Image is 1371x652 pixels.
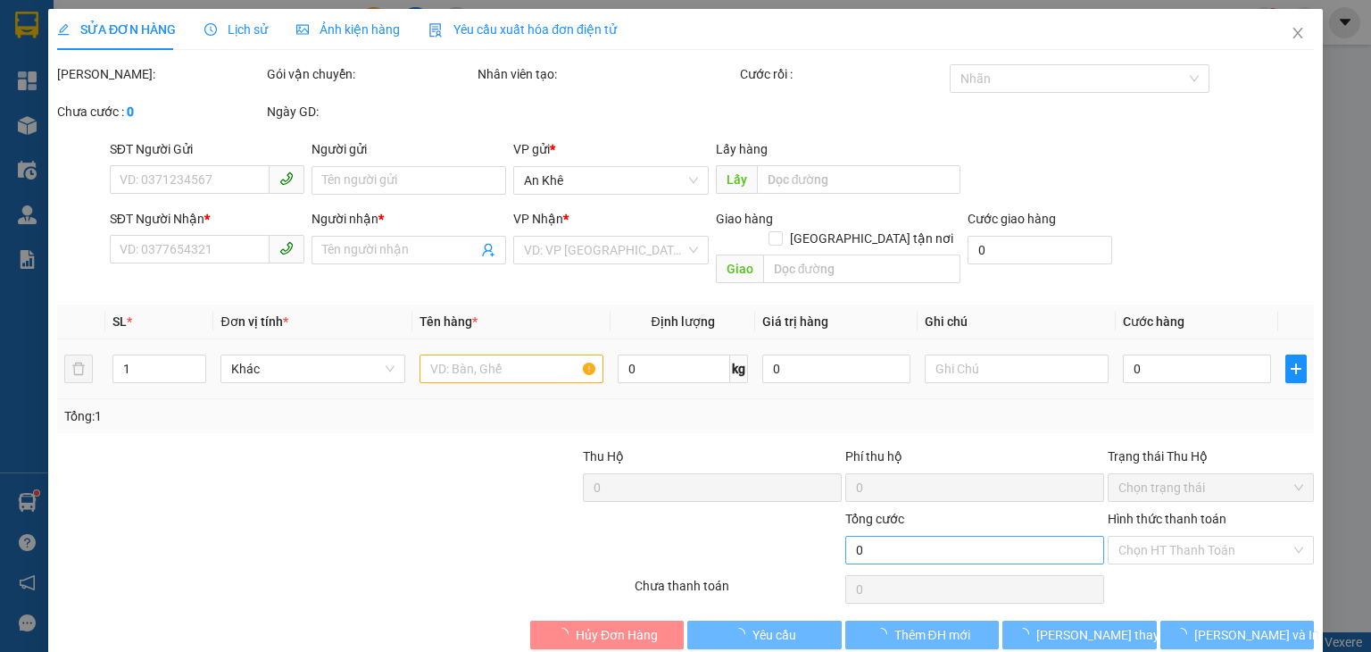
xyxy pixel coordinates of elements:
[428,22,617,37] span: Yêu cầu xuất hóa đơn điện tử
[110,209,304,229] div: SĐT Người Nhận
[1108,447,1314,466] div: Trạng thái Thu Hộ
[204,22,268,37] span: Lịch sử
[312,209,506,229] div: Người nhận
[204,23,217,36] span: clock-circle
[1036,625,1179,645] span: [PERSON_NAME] thay đổi
[1286,362,1306,376] span: plus
[893,625,969,645] span: Thêm ĐH mới
[968,236,1112,264] input: Cước giao hàng
[279,241,294,255] span: phone
[845,512,904,526] span: Tổng cước
[64,406,530,426] div: Tổng: 1
[715,142,767,156] span: Lấy hàng
[478,64,736,84] div: Nhân viên tạo:
[874,628,893,640] span: loading
[733,628,752,640] span: loading
[556,628,576,640] span: loading
[1194,625,1319,645] span: [PERSON_NAME] và In
[1285,355,1307,383] button: plus
[220,314,287,329] span: Đơn vị tính
[420,355,603,383] input: VD: Bàn, Ghế
[730,355,748,383] span: kg
[762,255,960,283] input: Dọc đường
[267,64,473,84] div: Gói vận chuyển:
[1175,628,1194,640] span: loading
[1123,314,1184,329] span: Cước hàng
[715,165,756,194] span: Lấy
[715,212,772,226] span: Giao hàng
[428,23,443,38] img: icon
[925,355,1109,383] input: Ghi Chú
[1017,628,1036,640] span: loading
[1108,512,1226,526] label: Hình thức thanh toán
[633,576,843,607] div: Chưa thanh toán
[231,355,394,382] span: Khác
[267,102,473,121] div: Ngày GD:
[1291,26,1305,40] span: close
[57,64,263,84] div: [PERSON_NAME]:
[715,255,762,283] span: Giao
[279,171,294,186] span: phone
[64,355,93,383] button: delete
[296,22,400,37] span: Ảnh kiện hàng
[576,625,658,645] span: Hủy Đơn Hàng
[530,621,685,649] button: Hủy Đơn Hàng
[57,102,263,121] div: Chưa cước :
[112,314,127,329] span: SL
[1002,621,1157,649] button: [PERSON_NAME] thay đổi
[513,139,708,159] div: VP gửi
[312,139,506,159] div: Người gửi
[783,229,960,248] span: [GEOGRAPHIC_DATA] tận nơi
[845,621,1000,649] button: Thêm ĐH mới
[481,243,495,257] span: user-add
[756,165,960,194] input: Dọc đường
[582,449,623,464] span: Thu Hộ
[762,314,828,329] span: Giá trị hàng
[524,167,697,194] span: An Khê
[968,212,1056,226] label: Cước giao hàng
[740,64,946,84] div: Cước rồi :
[1273,9,1323,59] button: Close
[513,212,563,226] span: VP Nhận
[127,104,134,119] b: 0
[110,139,304,159] div: SĐT Người Gửi
[651,314,714,329] span: Định lượng
[752,625,796,645] span: Yêu cầu
[57,22,176,37] span: SỬA ĐƠN HÀNG
[918,305,1116,339] th: Ghi chú
[1160,621,1315,649] button: [PERSON_NAME] và In
[687,621,842,649] button: Yêu cầu
[296,23,309,36] span: picture
[845,447,1104,473] div: Phí thu hộ
[420,314,478,329] span: Tên hàng
[1118,474,1303,501] span: Chọn trạng thái
[57,23,70,36] span: edit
